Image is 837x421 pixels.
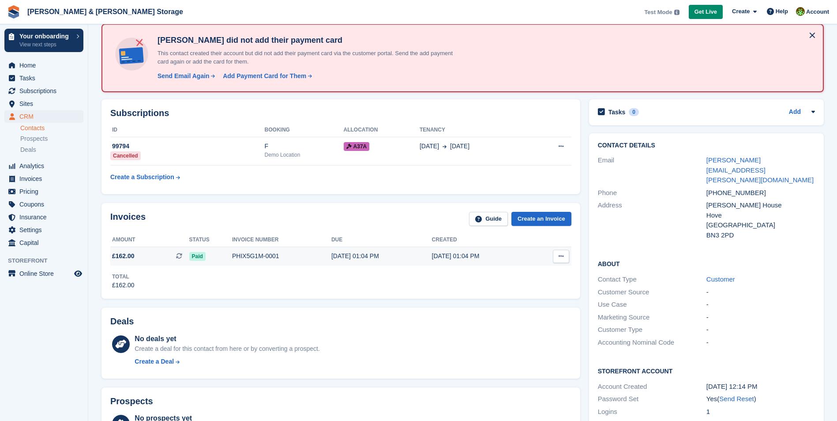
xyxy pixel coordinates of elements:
[706,325,815,335] div: -
[706,287,815,297] div: -
[19,110,72,123] span: CRM
[19,33,72,39] p: Your onboarding
[706,188,815,198] div: [PHONE_NUMBER]
[19,185,72,198] span: Pricing
[598,274,706,285] div: Contact Type
[4,160,83,172] a: menu
[706,407,815,417] div: 1
[598,312,706,323] div: Marketing Source
[110,316,134,327] h2: Deals
[4,29,83,52] a: Your onboarding View next steps
[19,267,72,280] span: Online Store
[432,252,533,261] div: [DATE] 01:04 PM
[110,233,189,247] th: Amount
[19,160,72,172] span: Analytics
[629,108,639,116] div: 0
[706,394,815,404] div: Yes
[223,71,306,81] div: Add Payment Card for Them
[265,142,344,151] div: F
[4,85,83,97] a: menu
[706,382,815,392] div: [DATE] 12:14 PM
[73,268,83,279] a: Preview store
[598,259,815,268] h2: About
[135,344,319,353] div: Create a deal for this contact from here or by converting a prospect.
[20,146,36,154] span: Deals
[598,382,706,392] div: Account Created
[265,151,344,159] div: Demo Location
[110,142,265,151] div: 99794
[344,123,420,137] th: Allocation
[19,173,72,185] span: Invoices
[232,233,331,247] th: Invoice number
[598,338,706,348] div: Accounting Nominal Code
[689,5,723,19] a: Get Live
[232,252,331,261] div: PHIX5G1M-0001
[154,35,463,45] h4: [PERSON_NAME] did not add their payment card
[598,300,706,310] div: Use Case
[4,72,83,84] a: menu
[706,300,815,310] div: -
[469,212,508,226] a: Guide
[219,71,313,81] a: Add Payment Card for Them
[598,366,815,375] h2: Storefront Account
[189,233,233,247] th: Status
[694,8,717,16] span: Get Live
[644,8,672,17] span: Test Mode
[706,200,815,210] div: [PERSON_NAME] House
[608,108,626,116] h2: Tasks
[4,224,83,236] a: menu
[706,210,815,221] div: Hove
[20,135,48,143] span: Prospects
[706,338,815,348] div: -
[331,252,432,261] div: [DATE] 01:04 PM
[154,49,463,66] p: This contact created their account but did not add their payment card via the customer portal. Se...
[8,256,88,265] span: Storefront
[598,325,706,335] div: Customer Type
[19,41,72,49] p: View next steps
[19,98,72,110] span: Sites
[420,123,530,137] th: Tenancy
[706,156,814,184] a: [PERSON_NAME][EMAIL_ADDRESS][PERSON_NAME][DOMAIN_NAME]
[113,35,150,73] img: no-card-linked-e7822e413c904bf8b177c4d89f31251c4716f9871600ec3ca5bfc59e148c83f4.svg
[706,312,815,323] div: -
[110,123,265,137] th: ID
[135,334,319,344] div: No deals yet
[19,224,72,236] span: Settings
[19,59,72,71] span: Home
[189,252,206,261] span: Paid
[598,155,706,185] div: Email
[4,173,83,185] a: menu
[511,212,571,226] a: Create an Invoice
[7,5,20,19] img: stora-icon-8386f47178a22dfd0bd8f6a31ec36ba5ce8667c1dd55bd0f319d3a0aa187defe.svg
[806,8,829,16] span: Account
[4,237,83,249] a: menu
[158,71,210,81] div: Send Email Again
[19,198,72,210] span: Coupons
[135,357,319,366] a: Create a Deal
[19,237,72,249] span: Capital
[432,233,533,247] th: Created
[598,200,706,240] div: Address
[20,134,83,143] a: Prospects
[719,395,754,402] a: Send Reset
[789,107,801,117] a: Add
[4,185,83,198] a: menu
[4,98,83,110] a: menu
[112,273,135,281] div: Total
[19,211,72,223] span: Insurance
[4,198,83,210] a: menu
[135,357,174,366] div: Create a Deal
[598,287,706,297] div: Customer Source
[24,4,187,19] a: [PERSON_NAME] & [PERSON_NAME] Storage
[19,85,72,97] span: Subscriptions
[110,151,141,160] div: Cancelled
[706,230,815,241] div: BN3 2PD
[598,188,706,198] div: Phone
[20,145,83,154] a: Deals
[450,142,469,151] span: [DATE]
[110,212,146,226] h2: Invoices
[796,7,805,16] img: Olivia Foreman
[265,123,344,137] th: Booking
[110,173,174,182] div: Create a Subscription
[598,394,706,404] div: Password Set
